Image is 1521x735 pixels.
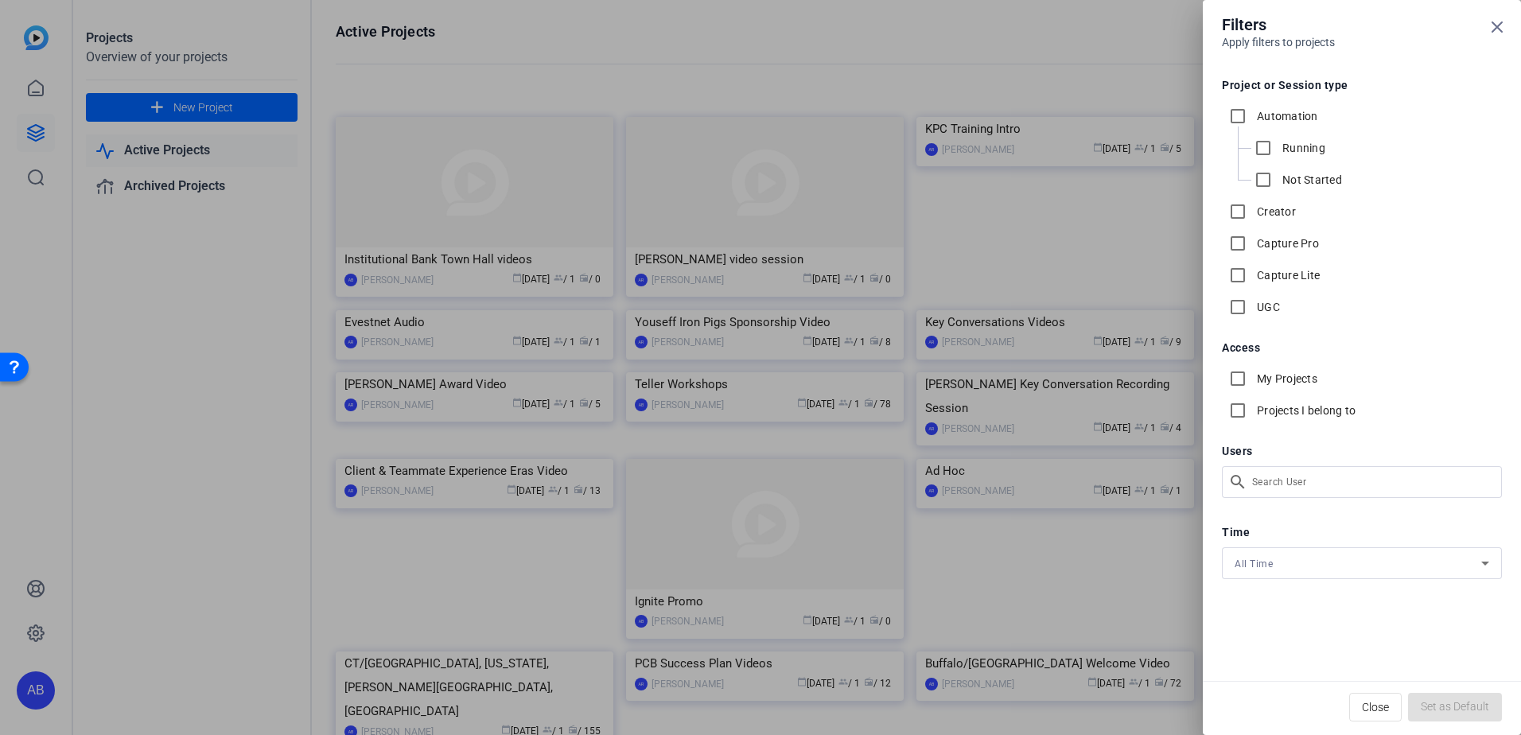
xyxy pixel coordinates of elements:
mat-icon: search [1222,466,1249,498]
h5: Time [1222,527,1502,538]
h4: Filters [1222,13,1502,37]
input: Search User [1252,472,1489,492]
span: All Time [1235,558,1273,570]
button: Close [1349,693,1402,721]
label: My Projects [1254,371,1317,387]
h5: Access [1222,342,1502,353]
label: Projects I belong to [1254,402,1356,418]
h5: Users [1222,445,1502,457]
h6: Apply filters to projects [1222,37,1502,48]
label: Capture Lite [1254,267,1320,283]
label: Not Started [1279,172,1342,188]
h5: Project or Session type [1222,80,1502,91]
label: Capture Pro [1254,235,1319,251]
label: Creator [1254,204,1296,220]
span: Close [1362,692,1389,722]
label: UGC [1254,299,1280,315]
label: Running [1279,140,1325,156]
label: Automation [1254,108,1318,124]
